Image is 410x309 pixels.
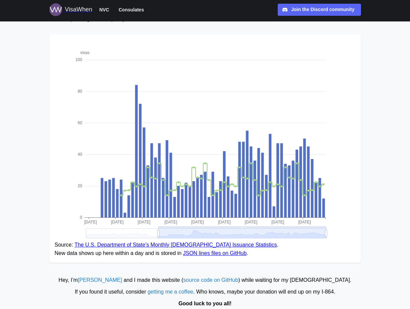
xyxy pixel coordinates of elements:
button: Consulates [116,5,147,14]
text: [DATE] [111,220,124,224]
text: [DATE] [271,220,284,224]
div: Good luck to you all! [3,300,407,308]
text: [DATE] [191,220,204,224]
div: VisaWhen [65,5,92,14]
text: 40 [78,152,82,157]
text: 60 [78,120,82,125]
text: [DATE] [244,220,257,224]
text: visas [80,50,89,55]
text: 80 [78,89,82,94]
img: Logo for VisaWhen [49,3,62,16]
span: NVC [99,6,109,14]
div: Join the Discord community [291,6,354,13]
a: getting me a coffee [147,289,193,295]
div: If you found it useful, consider . Who knows, maybe your donation will end up on my I‑864. [3,288,407,296]
text: [DATE] [84,220,97,224]
text: 0 [80,215,82,220]
a: JSON lines files on GitHub [183,250,246,256]
text: 100 [75,57,82,62]
a: The U.S. Department of State’s Monthly [DEMOGRAPHIC_DATA] Issuance Statistics [75,242,277,248]
a: Join the Discord community [278,4,361,16]
button: NVC [96,5,112,14]
span: Consulates [119,6,144,14]
a: Logo for VisaWhen VisaWhen [49,3,92,16]
text: [DATE] [218,220,230,224]
a: [PERSON_NAME] [78,277,122,283]
div: Hey, I’m and I made this website ( ) while waiting for my [DEMOGRAPHIC_DATA]. [3,276,407,285]
a: source code on GitHub [183,277,238,283]
text: [DATE] [138,220,150,224]
text: [DATE] [298,220,311,224]
figcaption: Source: . New data shows up here within a day and is stored in . [55,241,356,258]
text: 20 [78,184,82,188]
text: [DATE] [164,220,177,224]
